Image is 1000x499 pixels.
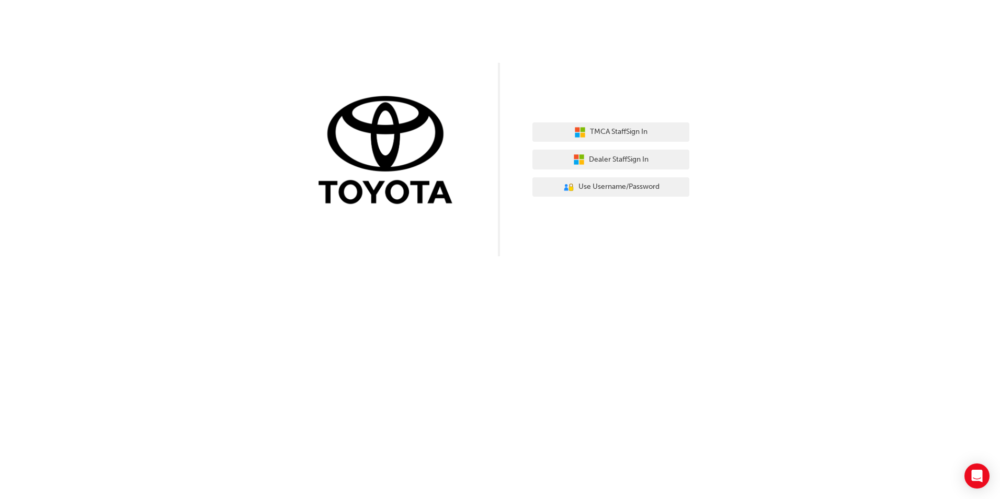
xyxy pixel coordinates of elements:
[589,154,649,166] span: Dealer Staff Sign In
[590,126,647,138] span: TMCA Staff Sign In
[532,177,689,197] button: Use Username/Password
[578,181,660,193] span: Use Username/Password
[532,122,689,142] button: TMCA StaffSign In
[964,463,990,489] div: Open Intercom Messenger
[311,94,468,209] img: Trak
[532,150,689,169] button: Dealer StaffSign In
